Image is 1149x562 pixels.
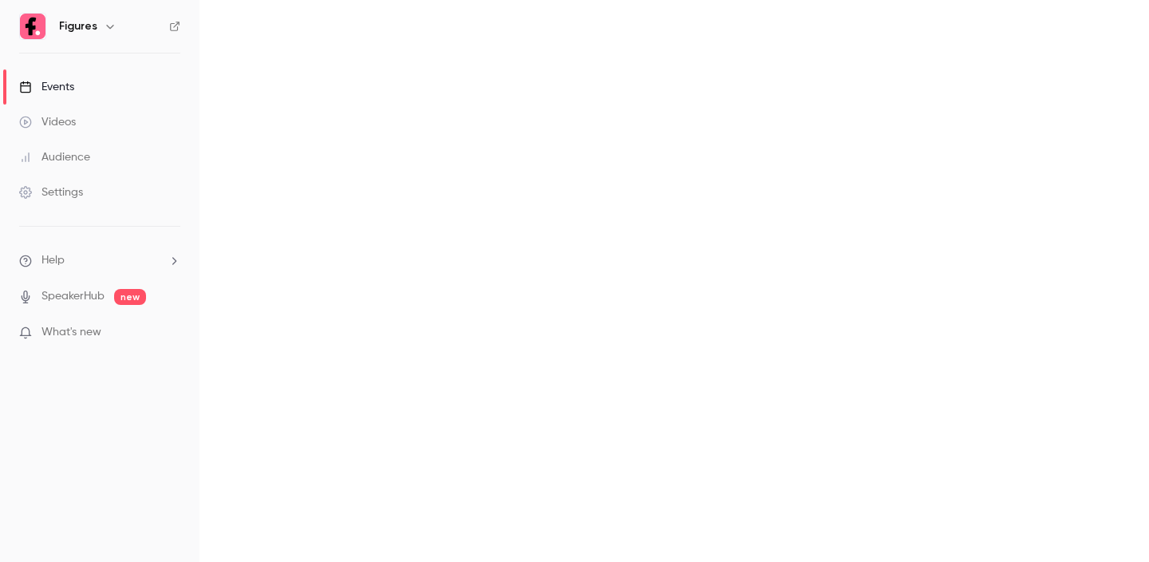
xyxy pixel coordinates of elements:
[19,79,74,95] div: Events
[41,324,101,341] span: What's new
[20,14,45,39] img: Figures
[59,18,97,34] h6: Figures
[19,184,83,200] div: Settings
[114,289,146,305] span: new
[19,252,180,269] li: help-dropdown-opener
[41,252,65,269] span: Help
[41,288,105,305] a: SpeakerHub
[19,114,76,130] div: Videos
[19,149,90,165] div: Audience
